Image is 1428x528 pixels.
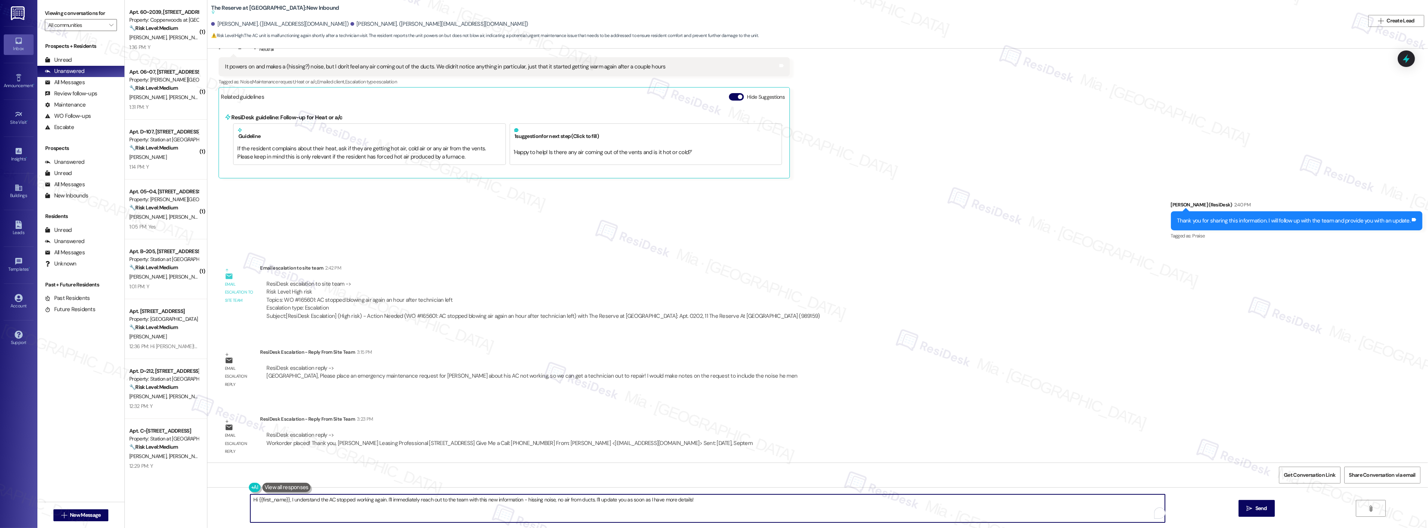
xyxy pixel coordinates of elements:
button: New Message [53,509,109,521]
div: Property: [GEOGRAPHIC_DATA] [129,315,198,323]
div: 12:36 PM: Hi [PERSON_NAME]! Sorry to bother you. the toilet seat for my master bathroom is broken... [129,343,453,350]
textarea: To enrich screen reader interactions, please activate Accessibility in Grammarly extension settings [250,494,1165,522]
span: [PERSON_NAME] [169,273,206,280]
div: Email escalation reply [225,432,254,455]
span: [PERSON_NAME] [169,393,206,400]
span: • [27,119,28,124]
a: Leads [4,218,34,239]
i:  [1368,506,1373,512]
div: Maintenance [45,101,86,109]
div: Property: Copperwoods at [GEOGRAPHIC_DATA] [129,16,198,24]
span: • [33,82,34,87]
span: [PERSON_NAME] [129,333,167,340]
i:  [109,22,113,28]
div: 1:01 PM: Y [129,283,149,290]
div: 1:36 PM: Y [129,44,150,50]
span: New Message [70,511,101,519]
span: Get Conversation Link [1284,471,1335,479]
div: Email escalation to site team [225,280,254,304]
span: [PERSON_NAME] [129,154,167,160]
div: Tagged as: [219,76,790,87]
a: Insights • [4,145,34,165]
h5: Guideline [237,128,501,139]
div: Unknown [45,260,77,268]
a: Site Visit • [4,108,34,128]
div: Apt. [STREET_ADDRESS] [129,307,198,315]
div: Property: Station at [GEOGRAPHIC_DATA][PERSON_NAME] [129,255,198,263]
div: Apt. D~107, [STREET_ADDRESS] [129,128,198,136]
div: 1:31 PM: Y [129,104,148,110]
strong: 🔧 Risk Level: Medium [129,384,178,390]
span: [PERSON_NAME] [129,34,169,41]
div: Unread [45,56,72,64]
label: Viewing conversations for [45,7,117,19]
div: Review follow-ups [45,90,97,98]
div: All Messages [45,181,85,188]
div: [PERSON_NAME]. ([EMAIL_ADDRESS][DOMAIN_NAME]) [211,20,349,28]
div: Escalate [45,123,74,131]
div: Past Residents [45,294,90,302]
div: 12:32 PM: Y [129,403,152,409]
span: [PERSON_NAME] [169,214,206,220]
span: : The AC unit is malfunctioning again shortly after a technician visit. The resident reports the ... [211,32,758,40]
div: Unread [45,169,72,177]
button: Create Lead [1368,15,1424,27]
button: Get Conversation Link [1279,467,1340,484]
b: ResiDesk guideline: Follow-up for Heat or a/c [231,114,342,121]
div: 3:15 PM [355,348,372,356]
div: Property: Station at [GEOGRAPHIC_DATA][PERSON_NAME] [129,375,198,383]
span: [PERSON_NAME] [129,214,169,220]
div: All Messages [45,79,85,86]
i:  [1246,506,1252,512]
div: [PERSON_NAME]. ([PERSON_NAME][EMAIL_ADDRESS][DOMAIN_NAME]) [350,20,528,28]
span: [PERSON_NAME] [169,94,206,101]
span: Share Conversation via email [1349,471,1416,479]
div: Unread [45,226,72,234]
div: Property: [PERSON_NAME][GEOGRAPHIC_DATA] Townhomes [129,76,198,84]
button: Send [1239,500,1275,517]
label: Hide Suggestions [747,93,785,101]
div: Future Residents [45,306,95,313]
div: 1:05 PM: Yes [129,223,156,230]
span: • [26,155,27,160]
div: ResiDesk escalation reply -> [GEOGRAPHIC_DATA], Please place an emergency maintenance request for... [266,364,797,380]
span: [PERSON_NAME] [169,453,206,460]
span: [PERSON_NAME] [129,393,169,400]
span: [PERSON_NAME] [129,273,169,280]
h5: 1 suggestion for next step (Click to fill) [514,128,778,139]
span: • [29,265,30,271]
div: 2:42 PM [323,264,341,272]
div: Property: [PERSON_NAME][GEOGRAPHIC_DATA] Townhomes [129,196,198,203]
strong: 🔧 Risk Level: Medium [129,204,178,211]
strong: 🔧 Risk Level: Medium [129,264,178,271]
div: Apt. 60~2039, [STREET_ADDRESS] [129,8,198,16]
div: WO Follow-ups [45,112,91,120]
div: Unanswered [45,158,84,166]
strong: 🔧 Risk Level: Medium [129,144,178,151]
span: ' Happy to help! Is there any air coming out of the vents and is it hot or cold? ' [514,148,692,156]
div: All Messages [45,249,85,257]
div: Apt. C~[STREET_ADDRESS] [129,427,198,435]
span: Noise , [240,79,252,85]
a: Inbox [4,34,34,55]
strong: 🔧 Risk Level: Medium [129,25,178,31]
strong: 🔧 Risk Level: Medium [129,85,178,91]
span: Heat or a/c , [295,79,317,85]
div: Email escalation to site team [260,264,826,274]
div: ResiDesk escalation to site team -> Risk Level: High risk Topics: WO #165601: AC stopped blowing ... [266,280,820,312]
a: Account [4,292,34,312]
div: Property: Station at [GEOGRAPHIC_DATA][PERSON_NAME] [129,435,198,443]
span: [PERSON_NAME] [129,94,169,101]
div: ResiDesk Escalation - Reply From Site Team [260,348,804,359]
i:  [61,512,67,518]
div: Apt. B~205, [STREET_ADDRESS] [129,248,198,255]
div: Apt. 05~04, [STREET_ADDRESS][PERSON_NAME] [129,188,198,196]
strong: ⚠️ Risk Level: High [211,33,243,39]
span: [PERSON_NAME] [129,453,169,460]
span: Send [1255,504,1267,512]
div: Unanswered [45,67,84,75]
span: Maintenance request , [252,79,295,85]
div: Subject: [ResiDesk Escalation] (High risk) - Action Needed (WO #165601: AC stopped blowing air ag... [266,312,820,320]
i:  [1378,18,1384,24]
strong: 🔧 Risk Level: Medium [129,324,178,331]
